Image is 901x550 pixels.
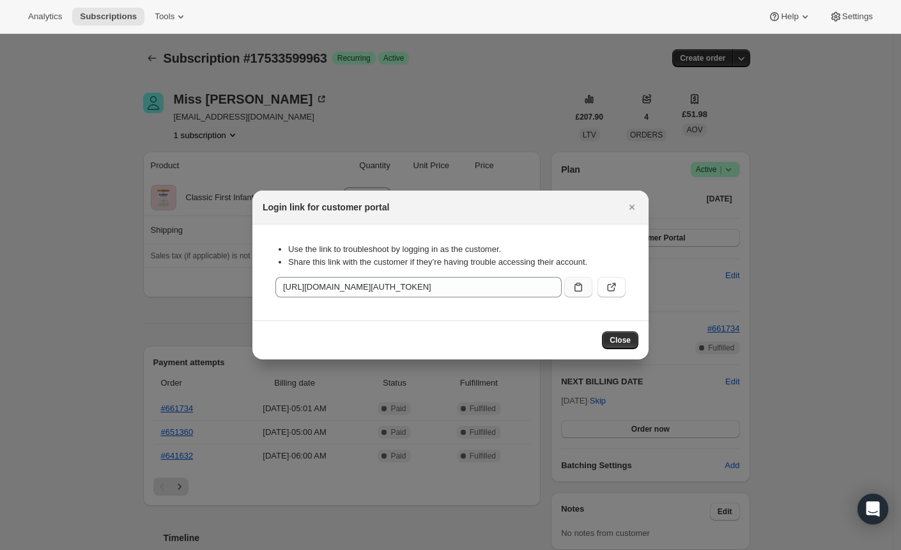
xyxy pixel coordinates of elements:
li: Use the link to troubleshoot by logging in as the customer. [288,243,626,256]
div: Open Intercom Messenger [858,494,888,524]
button: Subscriptions [72,8,144,26]
span: Tools [155,12,174,22]
h2: Login link for customer portal [263,201,389,214]
button: Settings [822,8,881,26]
button: Help [760,8,819,26]
button: Close [623,198,641,216]
button: Close [602,331,638,349]
span: Settings [842,12,873,22]
span: Close [610,335,631,345]
span: Subscriptions [80,12,137,22]
li: Share this link with the customer if they’re having trouble accessing their account. [288,256,626,269]
button: Analytics [20,8,70,26]
span: Analytics [28,12,62,22]
button: Tools [147,8,195,26]
span: Help [781,12,798,22]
